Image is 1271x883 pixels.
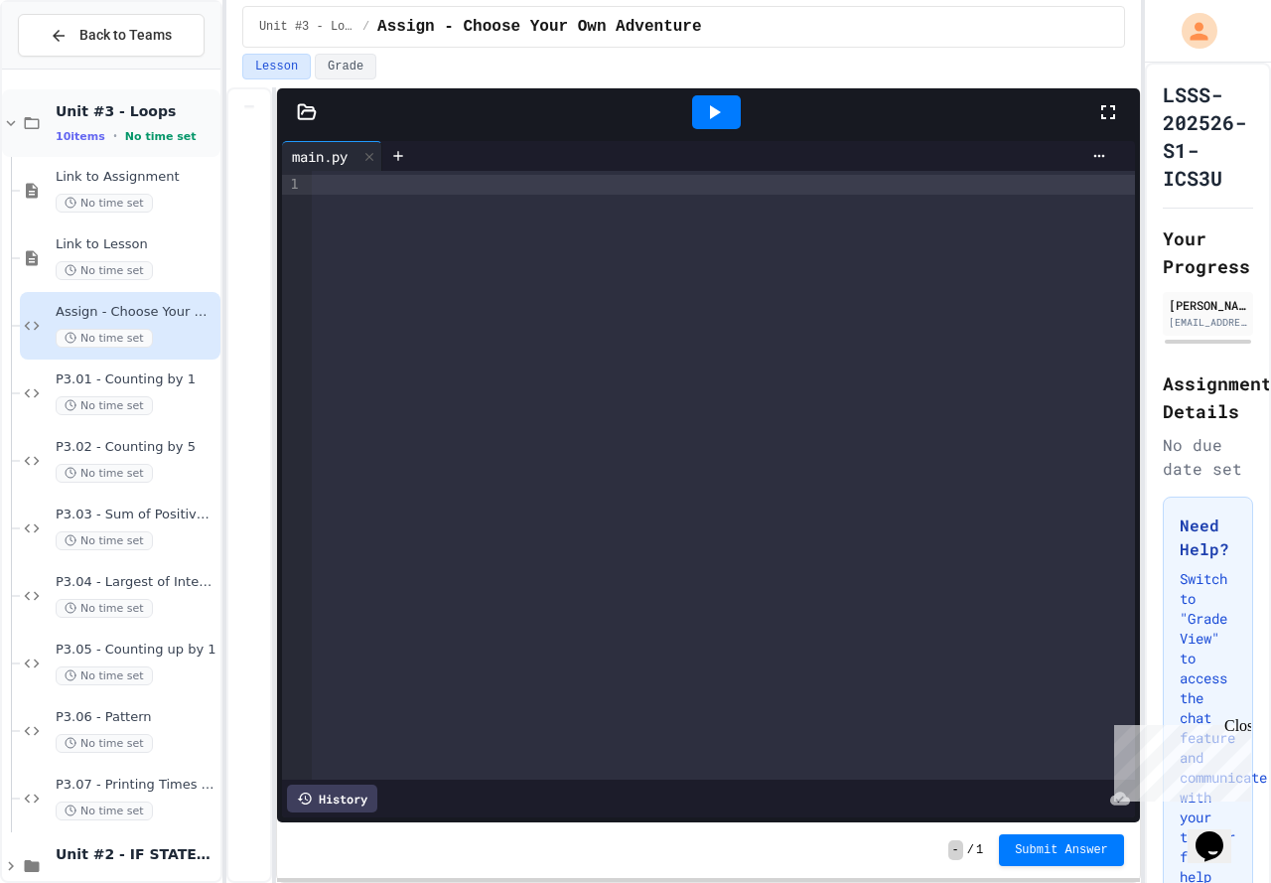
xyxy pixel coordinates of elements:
span: 1 [976,842,983,858]
span: Link to Lesson [56,236,216,253]
div: [EMAIL_ADDRESS][DOMAIN_NAME] [1169,315,1247,330]
div: History [287,785,377,812]
span: No time set [56,599,153,618]
div: main.py [282,146,357,167]
div: main.py [282,141,382,171]
span: P3.06 - Pattern [56,709,216,726]
span: Unit #3 - Loops [259,19,354,35]
div: [PERSON_NAME] (Student) [1169,296,1247,314]
span: Back to Teams [79,25,172,46]
span: P3.01 - Counting by 1 [56,371,216,388]
button: Lesson [242,54,311,79]
span: No time set [56,329,153,348]
button: Grade [315,54,376,79]
span: / [967,842,974,858]
button: Submit Answer [999,834,1124,866]
span: No time set [125,130,197,143]
span: No time set [56,734,153,753]
div: My Account [1161,8,1222,54]
h2: Assignment Details [1163,369,1253,425]
div: Chat with us now!Close [8,8,137,126]
span: Unit #2 - IF STATEMENTS [56,845,216,863]
span: • [113,128,117,144]
iframe: chat widget [1106,717,1251,802]
span: No time set [56,194,153,213]
span: P3.02 - Counting by 5 [56,439,216,456]
div: No due date set [1163,433,1253,481]
span: No time set [56,261,153,280]
span: 10 items [56,130,105,143]
span: P3.05 - Counting up by 1 [56,642,216,659]
span: No time set [56,396,153,415]
iframe: chat widget [1188,804,1251,863]
div: 1 [282,175,302,195]
button: Back to Teams [18,14,205,57]
span: Submit Answer [1015,842,1108,858]
span: Link to Assignment [56,169,216,186]
span: No time set [56,666,153,685]
span: P3.04 - Largest of Integers [56,574,216,591]
h3: Need Help? [1180,514,1236,561]
h1: LSSS-202526-S1-ICS3U [1163,80,1253,192]
h2: Your Progress [1163,224,1253,280]
span: P3.03 - Sum of Positive Integers [56,507,216,523]
span: No time set [56,802,153,820]
span: / [362,19,369,35]
span: Assign - Choose Your Own Adventure [377,15,701,39]
span: No time set [56,531,153,550]
span: No time set [56,464,153,483]
span: Unit #3 - Loops [56,102,216,120]
span: Assign - Choose Your Own Adventure [56,304,216,321]
span: P3.07 - Printing Times Table [56,777,216,794]
span: - [948,840,963,860]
